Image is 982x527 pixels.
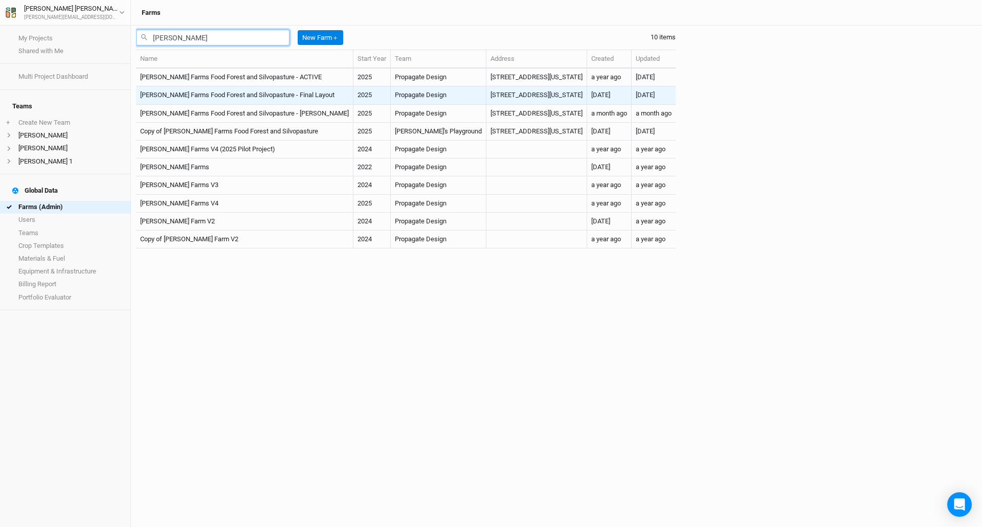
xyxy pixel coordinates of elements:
[591,217,610,225] span: Oct 5, 2023 10:59 AM
[24,4,119,14] div: [PERSON_NAME] [PERSON_NAME]
[391,86,486,104] td: Propagate Design
[391,105,486,123] td: Propagate Design
[136,123,353,141] td: Copy of [PERSON_NAME] Farms Food Forest and Silvopasture
[636,217,665,225] span: Aug 21, 2024 9:27 AM
[636,91,655,99] span: Aug 4, 2025 3:27 PM
[353,105,391,123] td: 2025
[353,68,391,86] td: 2025
[636,163,665,171] span: Sep 9, 2024 11:50 AM
[136,141,353,158] td: [PERSON_NAME] Farms V4 (2025 Pilot Project)
[391,176,486,194] td: Propagate Design
[391,50,486,68] th: Team
[391,68,486,86] td: Propagate Design
[353,86,391,104] td: 2025
[353,158,391,176] td: 2022
[12,187,58,195] div: Global Data
[651,33,676,42] div: 10 items
[298,30,343,45] button: New Farm＋
[632,50,676,68] th: Updated
[636,127,655,135] span: Jun 26, 2025 11:16 AM
[591,127,610,135] span: Jun 26, 2025 3:55 AM
[591,235,621,243] span: Jul 2, 2024 10:40 AM
[636,145,665,153] span: Sep 12, 2024 10:26 AM
[636,73,655,81] span: Aug 7, 2025 12:08 PM
[353,123,391,141] td: 2025
[136,68,353,86] td: [PERSON_NAME] Farms Food Forest and Silvopasture - ACTIVE
[136,50,353,68] th: Name
[591,91,610,99] span: Aug 4, 2025 1:03 PM
[136,195,353,213] td: [PERSON_NAME] Farms V4
[353,176,391,194] td: 2024
[486,86,587,104] td: [STREET_ADDRESS][US_STATE]
[391,213,486,231] td: Propagate Design
[353,231,391,248] td: 2024
[353,50,391,68] th: Start Year
[486,123,587,141] td: [STREET_ADDRESS][US_STATE]
[591,145,621,153] span: Sep 10, 2024 11:08 AM
[136,158,353,176] td: [PERSON_NAME] Farms
[5,3,125,21] button: [PERSON_NAME] [PERSON_NAME][PERSON_NAME][EMAIL_ADDRESS][DOMAIN_NAME]
[636,235,665,243] span: Jul 2, 2024 10:41 AM
[6,119,10,127] span: +
[353,141,391,158] td: 2024
[142,9,161,17] h3: Farms
[486,105,587,123] td: [STREET_ADDRESS][US_STATE]
[591,163,610,171] span: Dec 17, 2021 3:03 PM
[6,96,124,117] h4: Teams
[947,492,972,517] div: Open Intercom Messenger
[591,73,621,81] span: Sep 20, 2024 4:02 PM
[591,199,621,207] span: Jul 12, 2024 8:33 AM
[136,30,289,45] input: Search by project name or team
[391,123,486,141] td: [PERSON_NAME]'s Playground
[136,231,353,248] td: Copy of [PERSON_NAME] Farm V2
[391,158,486,176] td: Propagate Design
[391,195,486,213] td: Propagate Design
[486,50,587,68] th: Address
[391,231,486,248] td: Propagate Design
[587,50,632,68] th: Created
[24,14,119,21] div: [PERSON_NAME][EMAIL_ADDRESS][DOMAIN_NAME]
[486,68,587,86] td: [STREET_ADDRESS][US_STATE]
[391,141,486,158] td: Propagate Design
[636,181,665,189] span: Sep 1, 2024 9:39 AM
[136,105,353,123] td: [PERSON_NAME] Farms Food Forest and Silvopasture - [PERSON_NAME]
[636,199,665,207] span: Aug 28, 2024 2:11 PM
[136,176,353,194] td: [PERSON_NAME] Farms V3
[353,213,391,231] td: 2024
[136,86,353,104] td: [PERSON_NAME] Farms Food Forest and Silvopasture - Final Layout
[136,213,353,231] td: [PERSON_NAME] Farm V2
[591,181,621,189] span: Jul 2, 2024 10:44 AM
[353,195,391,213] td: 2025
[636,109,672,117] span: Jul 23, 2025 12:10 AM
[591,109,627,117] span: Jul 16, 2025 7:51 PM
